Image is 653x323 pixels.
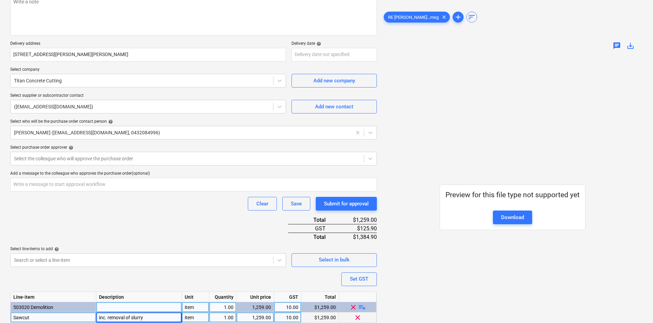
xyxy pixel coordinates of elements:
div: Select in bulk [319,255,350,264]
button: Set GST [341,272,377,286]
span: add [454,13,462,21]
div: 1,259.00 [239,302,271,312]
div: GST [288,224,337,233]
iframe: Chat Widget [619,290,653,323]
span: help [107,119,113,124]
p: Select company [10,67,286,74]
div: Description [96,292,182,302]
div: 1,259.00 [239,312,271,323]
div: $1,259.00 [301,302,339,312]
button: Submit for approval [316,197,377,211]
span: help [67,145,73,150]
div: 10.00 [277,312,298,323]
div: Submit for approval [324,199,369,208]
div: Select who will be the purchase order contact person [10,119,377,124]
div: Save [291,199,302,208]
div: $1,259.00 [301,312,339,323]
div: 1.00 [212,312,233,323]
div: 1.00 [212,302,233,312]
div: $125.90 [337,224,377,233]
span: clear [349,303,357,311]
button: Save [282,197,310,211]
div: 10.00 [277,302,298,312]
span: clear [440,13,448,21]
span: chat [613,42,621,50]
p: Delivery address [10,41,286,48]
span: Sawcut [13,315,29,320]
div: item [182,302,209,312]
div: Clear [256,199,268,208]
input: Delivery address [10,48,286,62]
span: clear [354,313,362,321]
div: Quantity [209,292,237,302]
div: Select purchase order approver [10,145,377,150]
p: Preview for this file type not supported yet [445,190,580,200]
span: sort [468,13,476,21]
span: 503020 Demolition [13,305,53,310]
a: Download [493,211,532,224]
div: GST [274,292,301,302]
div: Add new company [313,76,355,85]
div: Download [501,213,524,222]
div: Unit price [237,292,274,302]
div: RE [PERSON_NAME]...msg [384,12,450,23]
p: Select supplier or subcontractor contact [10,93,286,100]
span: playlist_add [358,303,366,311]
span: save_alt [626,42,635,50]
div: Add new contact [315,102,353,111]
div: Line-item [11,292,96,302]
input: Delivery date not specified [292,48,377,62]
div: Total [288,216,337,224]
div: Total [301,292,339,302]
div: Delivery date [292,41,377,46]
div: item [182,312,209,323]
button: Add new contact [292,100,377,113]
div: inc. removal of slurry [96,312,182,323]
div: $1,384.90 [337,233,377,241]
input: Write a message to start approval workflow [10,178,377,191]
div: Add a message to the colleague who approves the purchase order (optional) [10,171,377,176]
span: help [315,41,321,46]
button: Clear [248,197,277,211]
button: Select in bulk [292,253,377,267]
div: Set GST [350,274,368,283]
div: $1,259.00 [337,216,377,224]
span: help [53,247,59,252]
div: Unit [182,292,209,302]
span: RE [PERSON_NAME]...msg [384,15,443,20]
button: Add new company [292,74,377,88]
div: Select line-items to add [10,246,286,252]
div: Total [288,233,337,241]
